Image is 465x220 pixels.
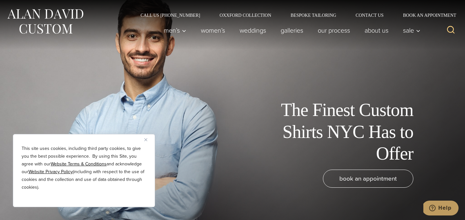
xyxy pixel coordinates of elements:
button: Close [144,136,152,143]
a: Oxxford Collection [210,13,281,17]
iframe: Opens a widget where you can chat to one of our agents [423,201,459,217]
a: Contact Us [346,13,393,17]
a: Bespoke Tailoring [281,13,346,17]
p: This site uses cookies, including third party cookies, to give you the best possible experience. ... [22,145,146,191]
h1: The Finest Custom Shirts NYC Has to Offer [268,99,413,164]
img: Close [144,138,147,141]
a: Website Terms & Conditions [51,161,107,167]
a: Call Us [PHONE_NUMBER] [131,13,210,17]
a: Women’s [194,24,232,37]
a: About Us [357,24,396,37]
a: book an appointment [323,170,413,188]
span: book an appointment [339,174,397,183]
a: Galleries [274,24,311,37]
nav: Secondary Navigation [131,13,459,17]
a: Book an Appointment [393,13,459,17]
a: weddings [232,24,274,37]
img: Alan David Custom [6,7,84,36]
a: Website Privacy Policy [28,168,73,175]
button: View Search Form [443,23,459,38]
a: Our Process [311,24,357,37]
nav: Primary Navigation [157,24,424,37]
button: Sale sub menu toggle [396,24,424,37]
button: Men’s sub menu toggle [157,24,194,37]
